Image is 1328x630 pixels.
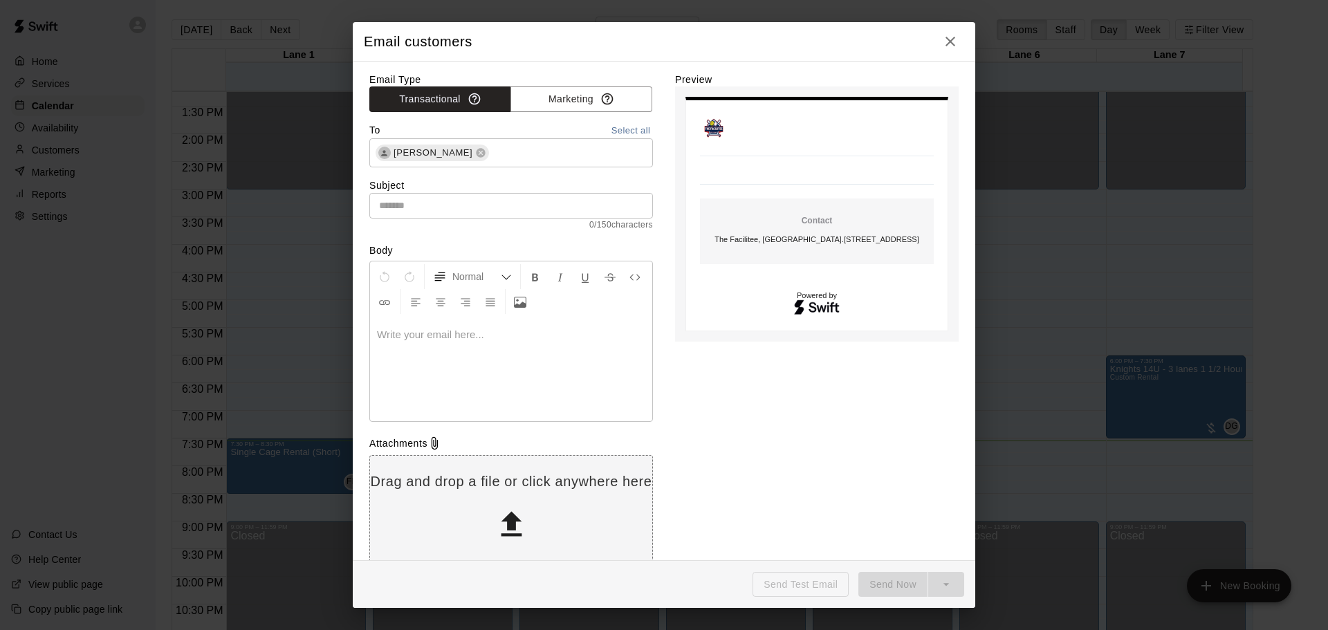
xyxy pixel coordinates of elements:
[376,145,489,161] div: [PERSON_NAME]
[858,572,964,597] div: split button
[452,270,501,284] span: Normal
[369,178,653,192] label: Subject
[369,243,653,257] label: Body
[510,86,652,112] button: Marketing
[369,219,653,232] span: 0 / 150 characters
[714,231,919,248] p: The Facilitee, [GEOGRAPHIC_DATA] . [STREET_ADDRESS]
[793,298,840,317] img: Swift logo
[700,292,934,299] p: Powered by
[369,436,653,450] div: Attachments
[373,264,396,289] button: Undo
[398,264,421,289] button: Redo
[364,33,472,51] h5: Email customers
[675,73,959,86] label: Preview
[524,264,547,289] button: Format Bold
[700,114,728,142] img: The Facilitee, Little Elm
[429,289,452,314] button: Center Align
[373,289,396,314] button: Insert Link
[598,264,622,289] button: Format Strikethrough
[548,264,572,289] button: Format Italics
[508,289,532,314] button: Upload Image
[573,264,597,289] button: Format Underline
[479,289,502,314] button: Justify Align
[369,86,511,112] button: Transactional
[623,264,647,289] button: Insert Code
[404,289,427,314] button: Left Align
[714,215,919,227] p: Contact
[369,123,380,139] label: To
[388,146,478,160] span: [PERSON_NAME]
[609,123,653,139] button: Select all
[369,73,653,86] label: Email Type
[378,147,391,159] div: Josh Harden
[427,264,517,289] button: Formatting Options
[370,472,652,491] p: Drag and drop a file or click anywhere here
[454,289,477,314] button: Right Align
